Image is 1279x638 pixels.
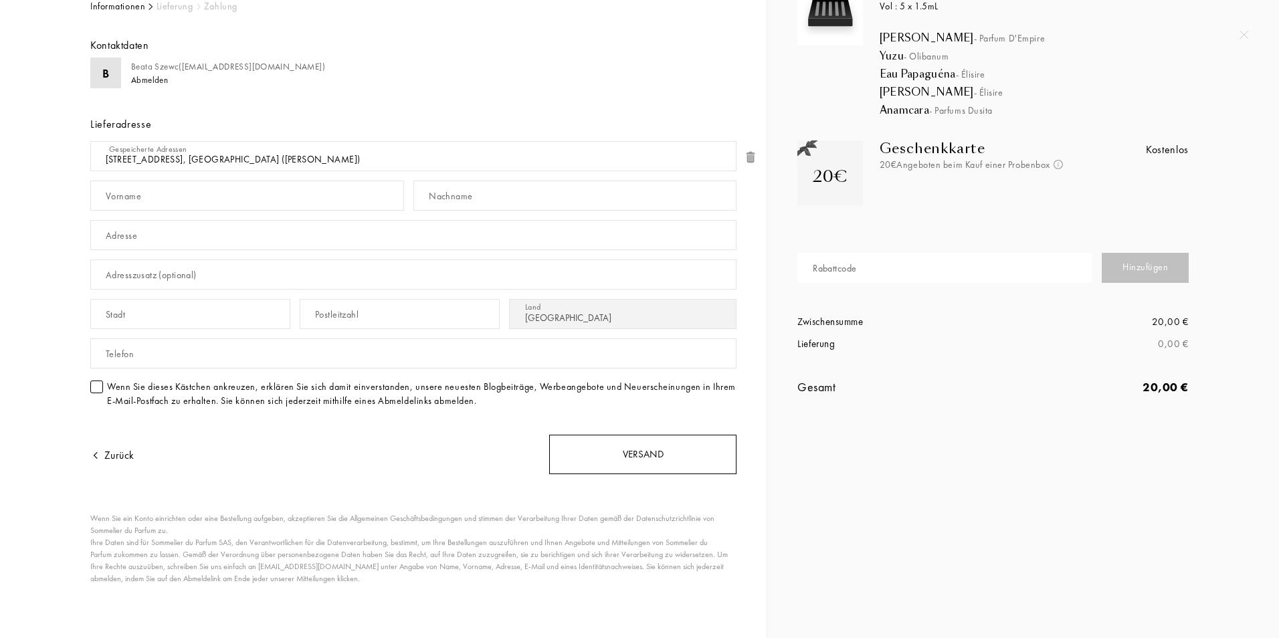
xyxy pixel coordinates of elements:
div: Lieferadresse [90,116,736,132]
span: - Olibanum [904,50,949,62]
div: 20€ [813,165,848,189]
div: Gesamt [797,378,993,396]
div: 0,00 € [993,336,1189,352]
div: Telefon [106,347,134,361]
div: Land [525,301,540,313]
div: 20€ Angeboten beim Kauf einer Probenbox [880,158,1091,172]
img: arr_black.svg [149,3,153,10]
div: Kostenlos [1146,142,1189,158]
div: Adresszusatz (optional) [106,268,197,282]
div: Geschenkkarte [880,140,1091,156]
div: Gespeicherte Adressen [109,143,187,155]
div: Nachname [429,189,472,203]
span: - Élisire [956,68,985,80]
div: Zurück [90,447,134,463]
img: gift_n.png [797,140,817,157]
div: Yuzu [880,49,1221,63]
img: arr_grey.svg [197,3,201,10]
div: Anamcara [880,104,1221,117]
span: - Parfums Dusita [929,104,993,116]
div: B [102,64,109,82]
img: info_voucher.png [1054,160,1063,169]
div: Wenn Sie dieses Kästchen ankreuzen, erklären Sie sich damit einverstanden, unsere neuesten Blogbe... [107,380,736,408]
div: [PERSON_NAME] [880,31,1221,45]
div: [PERSON_NAME] [880,86,1221,99]
div: Vorname [106,189,141,203]
img: arrow.png [90,450,101,461]
div: Stadt [106,308,125,322]
div: Lieferung [797,336,993,352]
div: Hinzufügen [1102,253,1189,283]
div: Eau Papaguéna [880,68,1221,81]
span: - Élisire [974,86,1003,98]
div: Versand [549,435,736,474]
img: quit_onboard.svg [1240,30,1249,39]
div: Postleitzahl [315,308,359,322]
div: 20,00 € [993,314,1189,330]
span: - Parfum d'Empire [974,32,1046,44]
div: Adresse [106,229,137,243]
div: Rabattcode [813,261,856,276]
div: Zwischensumme [797,314,993,330]
img: trash.png [744,150,757,164]
div: Beata Szewc ( [EMAIL_ADDRESS][DOMAIN_NAME] ) [131,60,325,74]
div: Wenn Sie ein Konto einrichten oder eine Bestellung aufgeben, akzeptieren Sie die Allgemeinen Gesc... [90,512,730,584]
div: 20,00 € [993,378,1189,396]
div: Abmelden [131,73,168,86]
div: Kontaktdaten [90,37,149,54]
